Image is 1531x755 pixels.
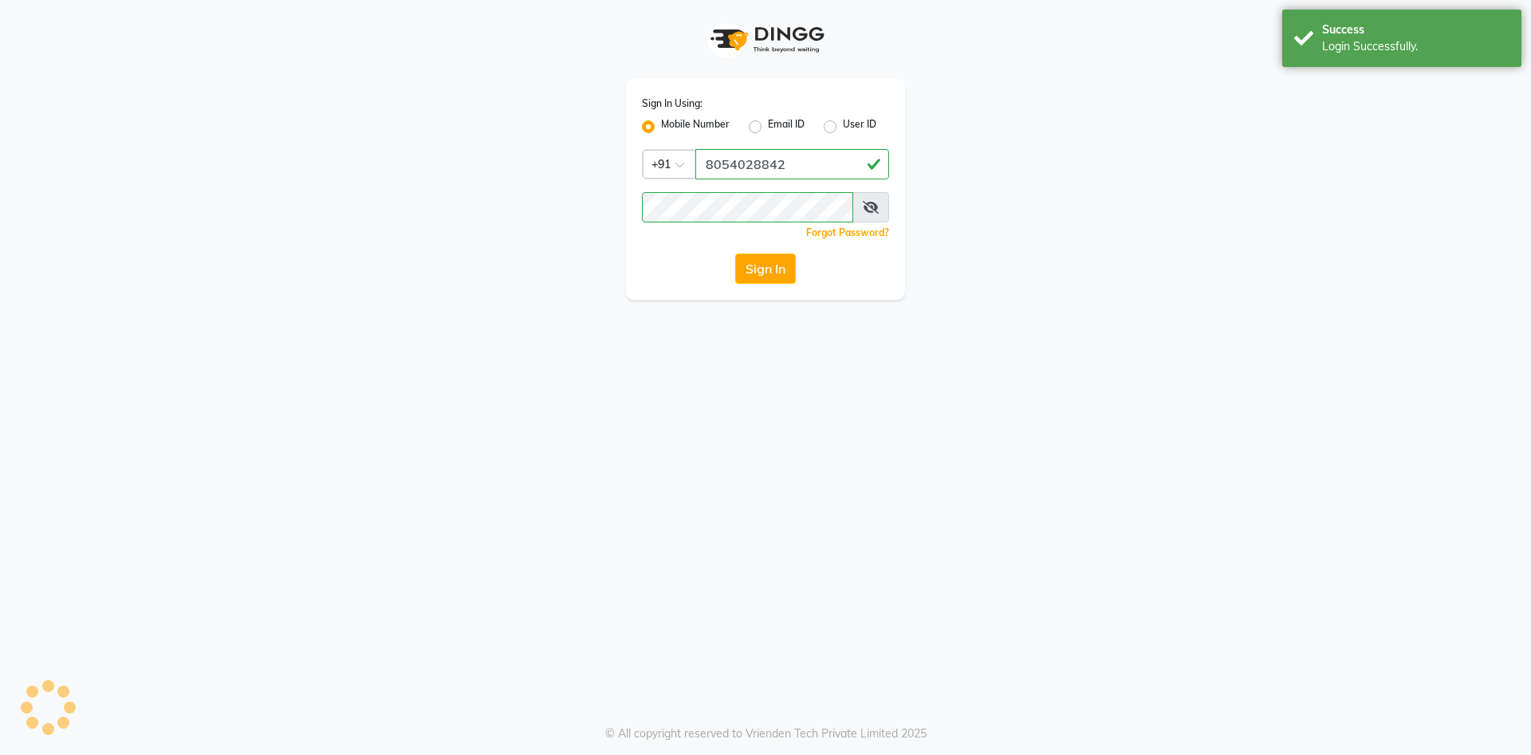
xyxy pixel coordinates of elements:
div: Success [1322,22,1509,38]
img: logo1.svg [702,16,829,63]
label: User ID [843,117,876,136]
button: Sign In [735,254,796,284]
a: Forgot Password? [806,226,889,238]
div: Login Successfully. [1322,38,1509,55]
label: Sign In Using: [642,96,703,111]
input: Username [695,149,889,179]
input: Username [642,192,853,222]
label: Email ID [768,117,805,136]
label: Mobile Number [661,117,730,136]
